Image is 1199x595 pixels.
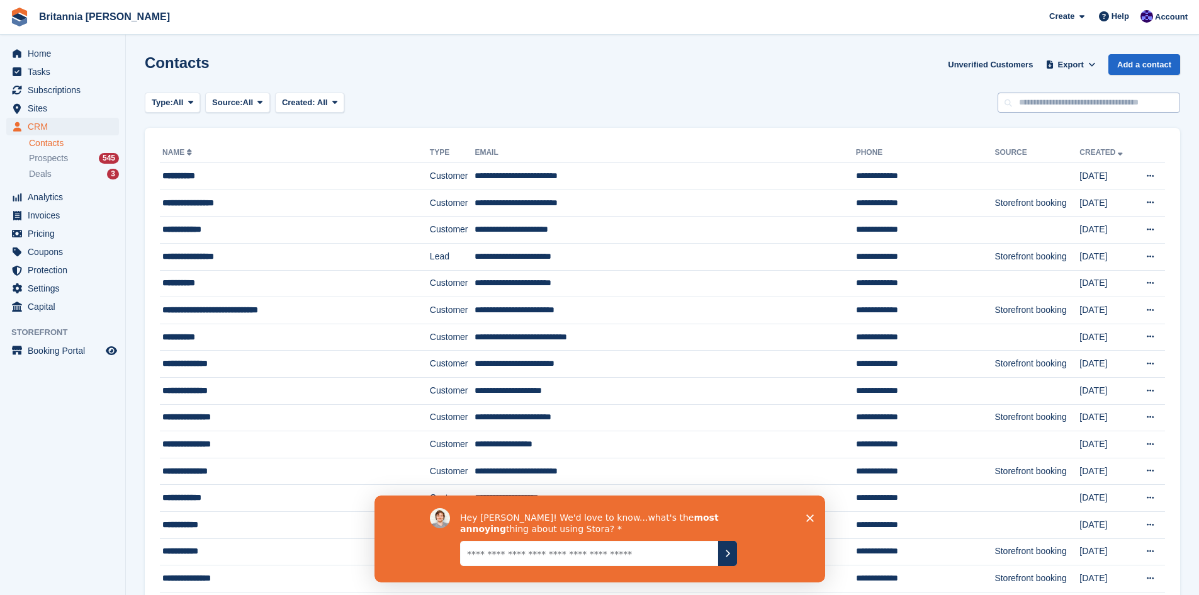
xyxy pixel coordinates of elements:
td: [DATE] [1079,458,1134,485]
td: Storefront booking [994,458,1079,485]
span: Created: [282,98,315,107]
td: [DATE] [1079,297,1134,324]
td: Customer [430,270,475,297]
td: Lead [430,243,475,270]
td: Storefront booking [994,538,1079,565]
span: Type: [152,96,173,109]
a: Deals 3 [29,167,119,181]
a: menu [6,63,119,81]
a: menu [6,45,119,62]
span: Subscriptions [28,81,103,99]
a: Contacts [29,137,119,149]
td: Storefront booking [994,565,1079,592]
a: menu [6,207,119,224]
td: Customer [430,163,475,190]
td: Customer [430,217,475,244]
td: Customer [430,458,475,485]
td: Customer [430,190,475,217]
a: Preview store [104,343,119,358]
td: [DATE] [1079,485,1134,512]
td: [DATE] [1079,565,1134,592]
span: CRM [28,118,103,135]
th: Type [430,143,475,163]
div: 3 [107,169,119,179]
a: menu [6,280,119,297]
a: menu [6,99,119,117]
td: Storefront booking [994,243,1079,270]
td: [DATE] [1079,324,1134,351]
a: menu [6,188,119,206]
button: Source: All [205,93,270,113]
img: stora-icon-8386f47178a22dfd0bd8f6a31ec36ba5ce8667c1dd55bd0f319d3a0aa187defe.svg [10,8,29,26]
td: [DATE] [1079,377,1134,404]
th: Email [475,143,855,163]
a: menu [6,342,119,360]
td: [DATE] [1079,190,1134,217]
span: Analytics [28,188,103,206]
td: Customer [430,377,475,404]
span: Protection [28,261,103,279]
th: Source [994,143,1079,163]
td: Customer [430,431,475,458]
td: Storefront booking [994,297,1079,324]
div: 545 [99,153,119,164]
td: [DATE] [1079,243,1134,270]
span: Settings [28,280,103,297]
span: Invoices [28,207,103,224]
span: Create [1049,10,1074,23]
span: Capital [28,298,103,315]
span: Source: [212,96,242,109]
td: [DATE] [1079,163,1134,190]
th: Phone [856,143,995,163]
a: Name [162,148,194,157]
a: Add a contact [1108,54,1180,75]
td: [DATE] [1079,217,1134,244]
td: [DATE] [1079,511,1134,538]
td: Customer [430,351,475,378]
span: All [317,98,328,107]
a: Prospects 545 [29,152,119,165]
td: Storefront booking [994,404,1079,431]
a: menu [6,225,119,242]
a: menu [6,261,119,279]
h1: Contacts [145,54,210,71]
span: Storefront [11,326,125,339]
td: Customer [430,485,475,512]
td: Storefront booking [994,190,1079,217]
span: Coupons [28,243,103,261]
span: Booking Portal [28,342,103,360]
td: Customer [430,404,475,431]
td: Customer [430,297,475,324]
td: [DATE] [1079,404,1134,431]
a: Created [1079,148,1125,157]
a: menu [6,298,119,315]
span: Help [1112,10,1129,23]
span: Sites [28,99,103,117]
span: All [173,96,184,109]
a: menu [6,81,119,99]
a: Britannia [PERSON_NAME] [34,6,175,27]
td: Storefront booking [994,351,1079,378]
td: [DATE] [1079,538,1134,565]
td: [DATE] [1079,270,1134,297]
img: Tina Tyson [1140,10,1153,23]
td: [DATE] [1079,351,1134,378]
iframe: Survey by David from Stora [374,496,825,582]
span: All [243,96,254,109]
span: Export [1058,59,1084,71]
a: menu [6,243,119,261]
button: Type: All [145,93,200,113]
button: Created: All [275,93,344,113]
span: Account [1155,11,1188,23]
span: Tasks [28,63,103,81]
td: [DATE] [1079,431,1134,458]
td: Customer [430,324,475,351]
a: Unverified Customers [943,54,1038,75]
span: Home [28,45,103,62]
